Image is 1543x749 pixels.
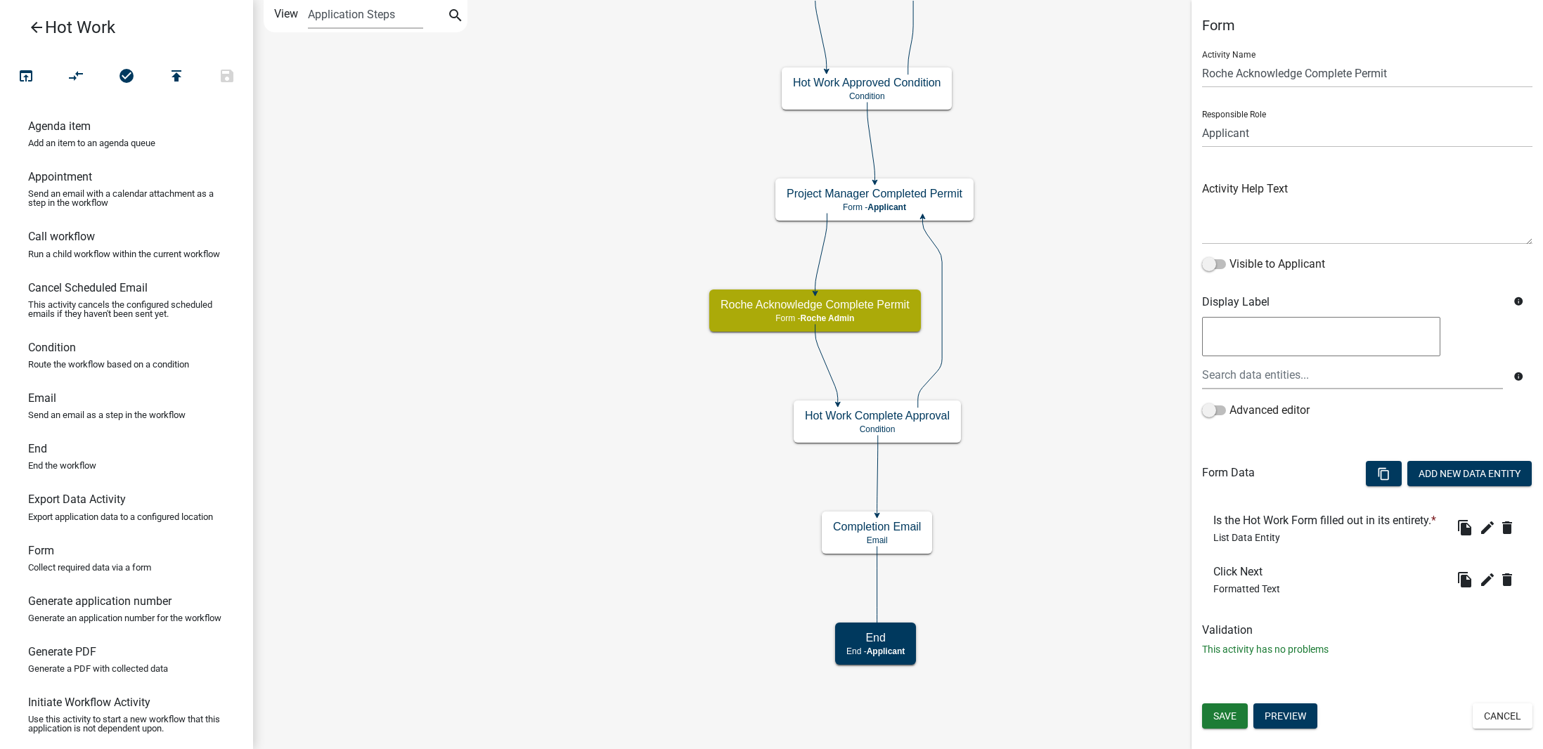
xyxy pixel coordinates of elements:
[151,62,202,92] button: Publish
[801,313,855,323] span: Roche Admin
[1476,568,1499,591] button: edit
[787,202,962,212] p: Form -
[1457,519,1473,536] i: file_copy
[1499,519,1516,536] i: delete
[805,424,950,434] p: Condition
[28,493,126,506] h6: Export Data Activity
[28,696,150,709] h6: Initiate Workflow Activity
[1,62,51,92] button: Test Workflow
[28,442,47,455] h6: End
[219,67,235,87] i: save
[793,91,941,101] p: Condition
[28,360,189,369] p: Route the workflow based on a condition
[28,512,213,521] p: Export application data to a configured location
[1366,461,1402,486] button: content_copy
[1499,568,1521,591] button: delete
[1,62,252,96] div: Workflow actions
[1479,571,1496,588] i: edit
[1202,703,1248,729] button: Save
[68,67,85,87] i: compare_arrows
[1407,461,1532,486] button: Add New Data Entity
[28,230,95,243] h6: Call workflow
[1499,516,1521,539] button: delete
[1513,372,1523,382] i: info
[28,119,91,133] h6: Agenda item
[846,646,905,656] p: End -
[1202,466,1255,479] h6: Form Data
[1499,568,1521,591] wm-modal-confirm: Delete
[444,6,467,28] button: search
[28,189,225,207] p: Send an email with a calendar attachment as a step in the workflow
[721,313,910,323] p: Form -
[1202,623,1532,637] h6: Validation
[1454,568,1476,591] button: file_copy
[867,202,906,212] span: Applicant
[1202,17,1532,34] h5: Form
[28,170,92,183] h6: Appointment
[447,7,464,27] i: search
[28,300,225,318] p: This activity cancels the configured scheduled emails if they haven't been sent yet.
[28,410,186,419] p: Send an email as a step in the workflow
[28,715,225,733] p: Use this activity to start a new workflow that this application is not dependent upon.
[867,646,905,656] span: Applicant
[1513,297,1523,306] i: info
[805,409,950,422] h5: Hot Work Complete Approval
[1202,402,1310,419] label: Advanced editor
[793,76,941,89] h5: Hot Work Approved Condition
[1377,467,1390,481] i: content_copy
[28,645,96,658] h6: Generate PDF
[1213,710,1237,722] span: Save
[1499,571,1516,588] i: delete
[1213,583,1280,594] span: Formatted Text
[1454,516,1476,539] button: file_copy
[1202,295,1503,308] h6: Display Label
[28,19,45,39] i: arrow_back
[1202,360,1503,389] input: Search data entities...
[28,281,148,294] h6: Cancel Scheduled Email
[28,391,56,405] h6: Email
[28,341,76,354] h6: Condition
[787,187,962,200] h5: Project Manager Completed Permit
[1202,642,1532,657] p: This activity has no problems
[28,594,172,608] h6: Generate application number
[1253,703,1317,729] button: Preview
[28,138,155,148] p: Add an item to an agenda queue
[1366,469,1402,480] wm-modal-confirm: Bulk Actions
[1202,256,1325,273] label: Visible to Applicant
[1499,516,1521,539] wm-modal-confirm: Delete
[1213,514,1442,527] h6: Is the Hot Work Form filled out in its entirety.
[202,62,252,92] button: Save
[101,62,152,92] button: No problems
[1213,565,1280,578] h6: Click Next
[28,664,168,673] p: Generate a PDF with collected data
[18,67,34,87] i: open_in_browser
[833,520,921,533] h5: Completion Email
[168,67,185,87] i: publish
[28,613,221,623] p: Generate an application number for the workflow
[846,631,905,644] h5: End
[118,67,135,87] i: check_circle
[28,544,54,557] h6: Form
[28,563,151,572] p: Collect required data via a form
[721,298,910,311] h5: Roche Acknowledge Complete Permit
[1457,571,1473,588] i: file_copy
[1479,519,1496,536] i: edit
[1213,532,1280,543] span: List Data Entity
[51,62,101,92] button: Auto Layout
[833,535,921,545] p: Email
[11,11,231,44] a: Hot Work
[1473,703,1532,729] button: Cancel
[28,249,220,259] p: Run a child workflow within the current workflow
[28,461,96,470] p: End the workflow
[1476,516,1499,539] button: edit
